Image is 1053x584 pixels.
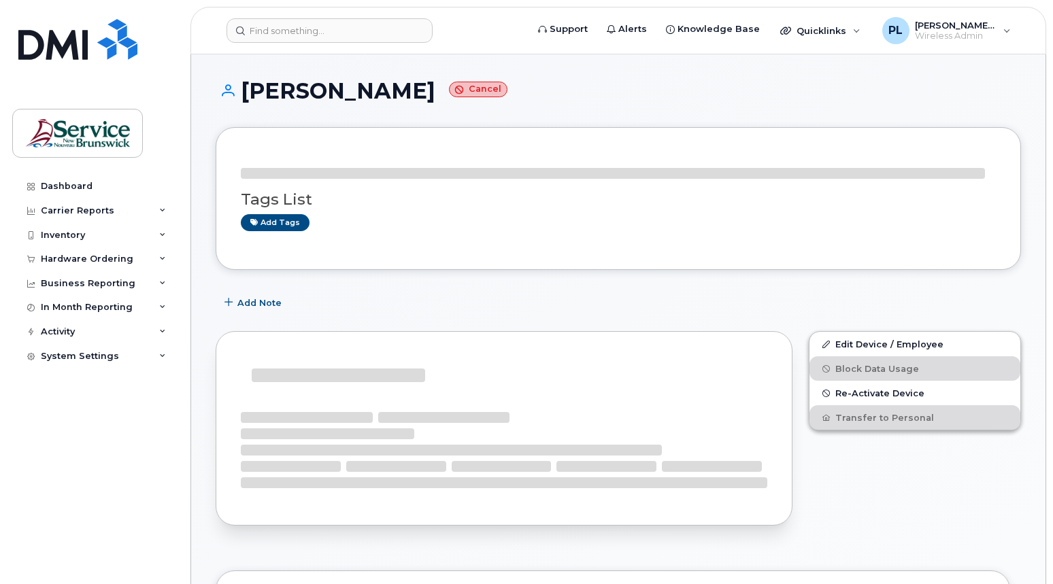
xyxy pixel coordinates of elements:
button: Transfer to Personal [809,405,1020,430]
button: Block Data Usage [809,356,1020,381]
a: Edit Device / Employee [809,332,1020,356]
button: Re-Activate Device [809,381,1020,405]
h3: Tags List [241,191,996,208]
span: Re-Activate Device [835,388,924,398]
span: Add Note [237,296,282,309]
h1: [PERSON_NAME] [216,79,1021,103]
small: Cancel [449,82,507,97]
a: Add tags [241,214,310,231]
button: Add Note [216,290,293,315]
